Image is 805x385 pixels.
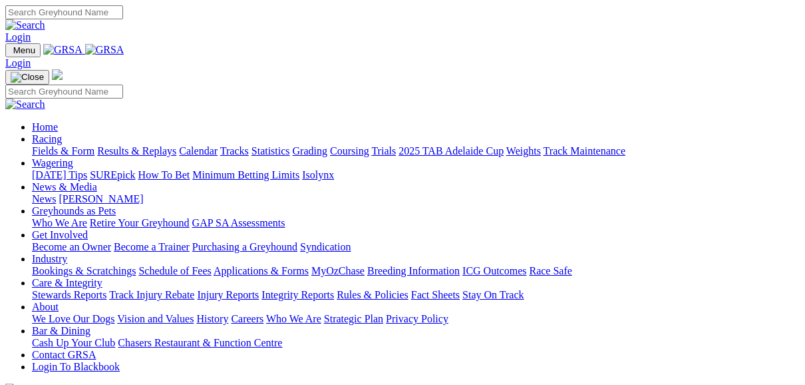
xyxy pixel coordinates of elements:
[5,85,123,99] input: Search
[32,349,96,360] a: Contact GRSA
[52,69,63,80] img: logo-grsa-white.png
[90,169,135,181] a: SUREpick
[32,145,94,157] a: Fields & Form
[32,313,800,325] div: About
[371,145,396,157] a: Trials
[43,44,82,56] img: GRSA
[85,44,124,56] img: GRSA
[114,241,190,252] a: Become a Trainer
[32,217,800,229] div: Greyhounds as Pets
[32,301,59,312] a: About
[59,193,143,204] a: [PERSON_NAME]
[251,145,290,157] a: Statistics
[529,265,571,276] a: Race Safe
[462,289,524,300] a: Stay On Track
[118,337,282,348] a: Chasers Restaurant & Function Centre
[32,205,116,216] a: Greyhounds as Pets
[90,217,190,228] a: Retire Your Greyhound
[32,277,102,288] a: Care & Integrity
[330,145,369,157] a: Coursing
[32,145,800,157] div: Racing
[32,133,62,145] a: Racing
[300,241,351,252] a: Syndication
[32,241,111,252] a: Become an Owner
[32,217,87,228] a: Who We Are
[261,289,334,300] a: Integrity Reports
[5,19,45,31] img: Search
[32,265,800,277] div: Industry
[411,289,460,300] a: Fact Sheets
[32,121,58,133] a: Home
[386,313,448,324] a: Privacy Policy
[196,313,228,324] a: History
[324,313,383,324] a: Strategic Plan
[293,145,327,157] a: Grading
[109,289,194,300] a: Track Injury Rebate
[117,313,194,324] a: Vision and Values
[32,193,800,205] div: News & Media
[197,289,259,300] a: Injury Reports
[399,145,504,157] a: 2025 TAB Adelaide Cup
[214,265,309,276] a: Applications & Forms
[138,265,211,276] a: Schedule of Fees
[11,72,44,83] img: Close
[32,361,120,372] a: Login To Blackbook
[32,265,136,276] a: Bookings & Scratchings
[32,193,56,204] a: News
[32,169,800,181] div: Wagering
[506,145,541,157] a: Weights
[220,145,249,157] a: Tracks
[32,229,88,240] a: Get Involved
[5,31,31,43] a: Login
[5,43,41,57] button: Toggle navigation
[231,313,263,324] a: Careers
[32,289,800,301] div: Care & Integrity
[32,337,800,349] div: Bar & Dining
[192,217,285,228] a: GAP SA Assessments
[32,253,67,264] a: Industry
[32,289,106,300] a: Stewards Reports
[5,70,49,85] button: Toggle navigation
[32,325,90,336] a: Bar & Dining
[97,145,176,157] a: Results & Replays
[32,169,87,181] a: [DATE] Tips
[32,181,97,192] a: News & Media
[32,241,800,253] div: Get Involved
[192,241,297,252] a: Purchasing a Greyhound
[13,45,35,55] span: Menu
[462,265,526,276] a: ICG Outcomes
[544,145,625,157] a: Track Maintenance
[5,5,123,19] input: Search
[5,99,45,111] img: Search
[192,169,299,181] a: Minimum Betting Limits
[367,265,460,276] a: Breeding Information
[32,157,73,169] a: Wagering
[266,313,321,324] a: Who We Are
[311,265,365,276] a: MyOzChase
[138,169,190,181] a: How To Bet
[302,169,334,181] a: Isolynx
[32,313,114,324] a: We Love Our Dogs
[32,337,115,348] a: Cash Up Your Club
[337,289,408,300] a: Rules & Policies
[179,145,218,157] a: Calendar
[5,57,31,69] a: Login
